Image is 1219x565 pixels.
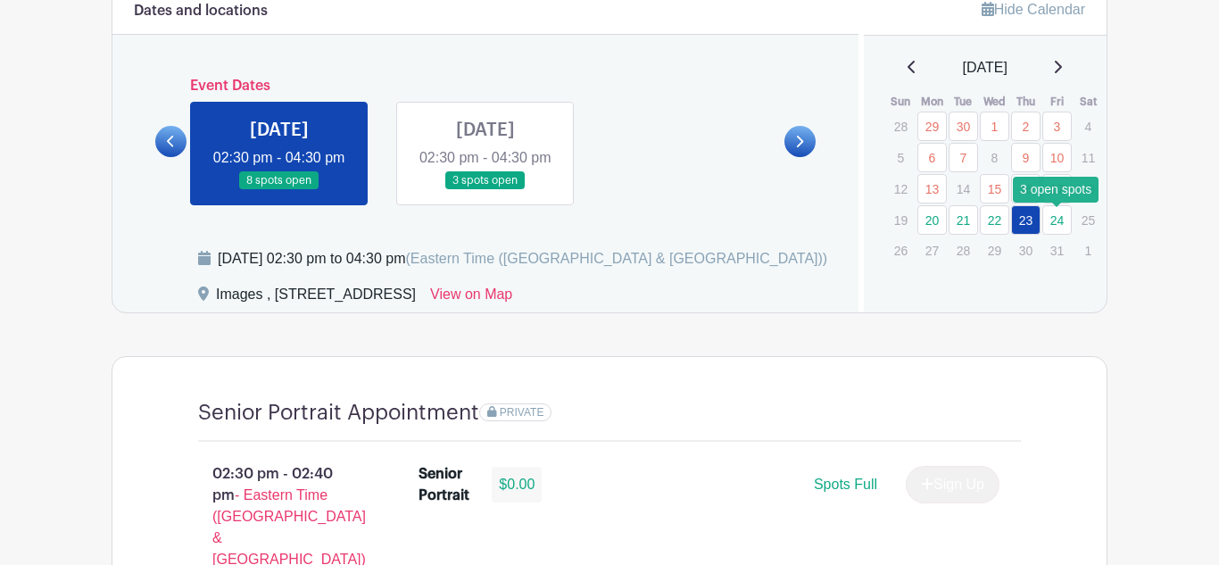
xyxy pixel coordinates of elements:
h6: Dates and locations [134,3,268,20]
p: 30 [1011,237,1041,264]
a: 22 [980,205,1009,235]
a: 16 [1011,174,1041,204]
th: Wed [979,93,1010,111]
p: 28 [886,112,916,140]
div: Senior Portrait [419,463,471,506]
h6: Event Dates [187,78,784,95]
p: 5 [886,144,916,171]
p: 12 [886,175,916,203]
a: 23 [1011,205,1041,235]
a: 21 [949,205,978,235]
div: Images , [STREET_ADDRESS] [216,284,416,312]
p: 8 [980,144,1009,171]
p: 19 [886,206,916,234]
span: (Eastern Time ([GEOGRAPHIC_DATA] & [GEOGRAPHIC_DATA])) [405,251,827,266]
div: 3 open spots [1013,177,1099,203]
div: [DATE] 02:30 pm to 04:30 pm [218,248,827,270]
th: Sat [1073,93,1104,111]
p: 1 [1074,237,1103,264]
th: Fri [1041,93,1073,111]
p: 28 [949,237,978,264]
a: 29 [917,112,947,141]
p: 27 [917,237,947,264]
a: 7 [949,143,978,172]
p: 14 [949,175,978,203]
a: 15 [980,174,1009,204]
p: 31 [1042,237,1072,264]
h4: Senior Portrait Appointment [198,400,479,426]
a: 24 [1042,205,1072,235]
span: Spots Full [814,477,877,492]
span: [DATE] [963,57,1008,79]
p: 25 [1074,206,1103,234]
a: 30 [949,112,978,141]
p: 26 [886,237,916,264]
a: 10 [1042,143,1072,172]
a: 13 [917,174,947,204]
a: 3 [1042,112,1072,141]
a: 20 [917,205,947,235]
a: 6 [917,143,947,172]
p: 29 [980,237,1009,264]
p: 11 [1074,144,1103,171]
a: View on Map [430,284,512,312]
a: 1 [980,112,1009,141]
span: PRIVATE [500,406,544,419]
a: Hide Calendar [982,2,1085,17]
p: 4 [1074,112,1103,140]
th: Tue [948,93,979,111]
th: Thu [1010,93,1041,111]
a: 9 [1011,143,1041,172]
th: Mon [916,93,948,111]
a: 2 [1011,112,1041,141]
th: Sun [885,93,916,111]
div: $0.00 [492,467,542,503]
